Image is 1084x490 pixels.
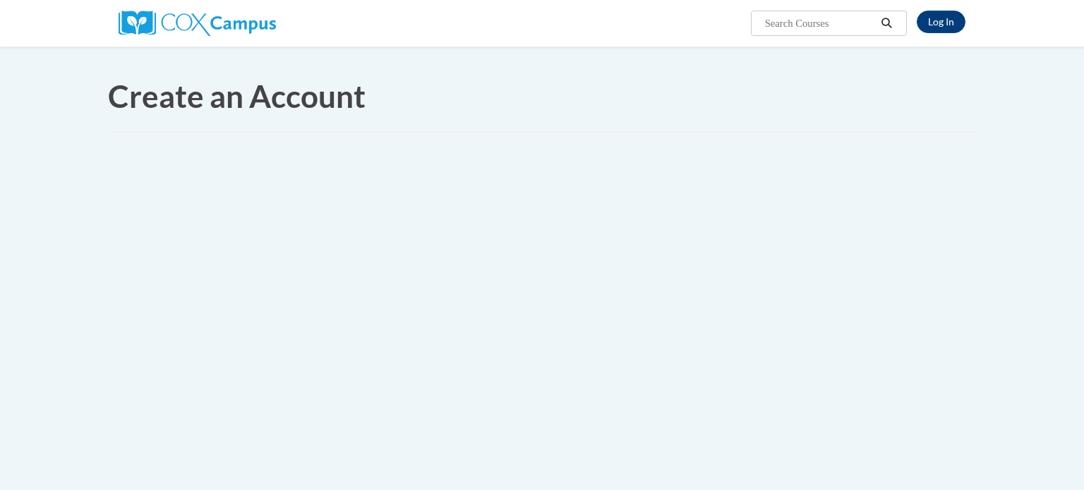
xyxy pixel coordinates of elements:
input: Search Courses [764,15,877,32]
a: Log In [917,11,965,33]
button: Search [877,15,898,32]
span: Create an Account [108,78,366,114]
i:  [881,18,893,29]
a: Cox Campus [119,16,276,28]
img: Cox Campus [119,11,276,36]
